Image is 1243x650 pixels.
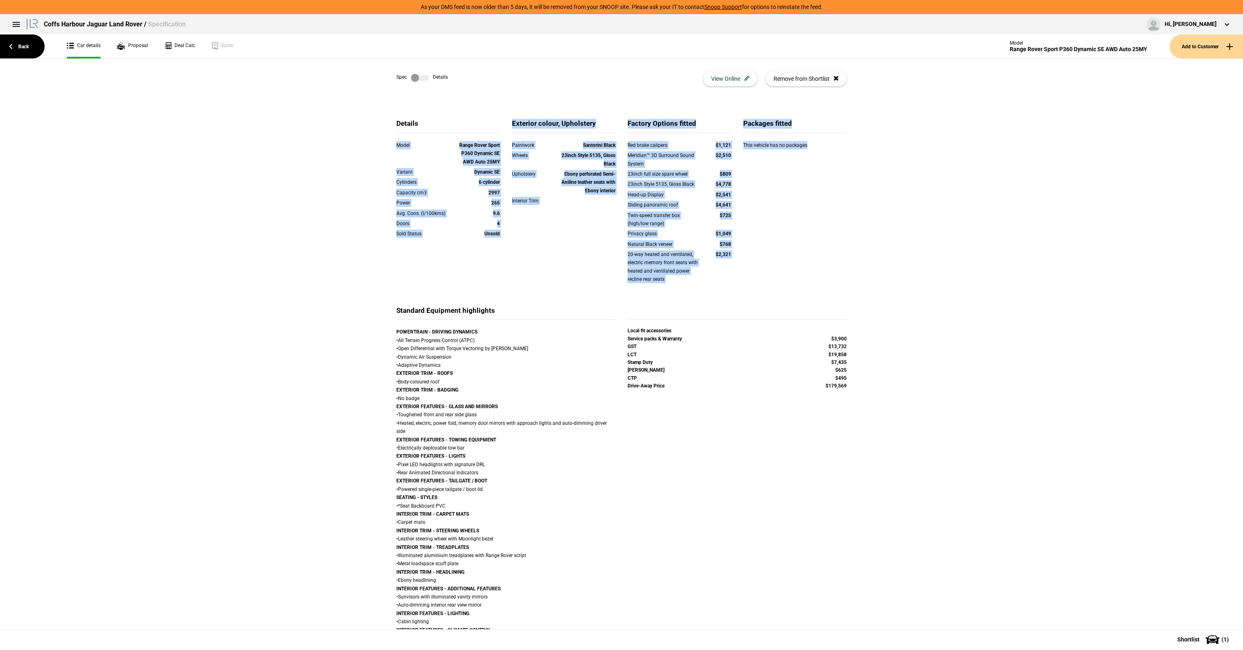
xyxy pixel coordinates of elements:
[1165,20,1217,28] div: Hi, [PERSON_NAME]
[396,611,469,616] strong: INTERIOR FEATURES - LIGHTING
[396,370,453,376] strong: EXTERIOR TRIM - ROOFS
[628,336,682,342] strong: Service packs & Warranty
[628,230,700,238] div: Privacy glass
[164,34,195,58] a: Deal Calc
[703,71,757,86] button: View Online
[396,495,437,500] strong: SEATING - STYLES
[512,151,553,159] div: Wheels
[828,344,847,349] strong: $13,732
[561,153,615,166] strong: 23inch Style 5135, Gloss Black
[743,119,847,133] div: Packages fitted
[628,141,700,149] div: Red brake calipers
[459,142,500,165] strong: Range Rover Sport P360 Dynamic SE AWD Auto 25MY
[716,252,731,257] strong: $2,321
[720,213,731,218] strong: $725
[396,141,458,149] div: Model
[24,17,40,30] img: landrover.png
[396,178,458,186] div: Cylinders
[716,202,731,208] strong: $4,641
[512,197,553,205] div: Interior Trim
[835,367,847,373] strong: $625
[826,383,847,389] strong: $179,569
[396,168,458,176] div: Variant
[396,528,479,534] strong: INTERIOR TRIM - STEERING WHEELS
[1010,46,1147,53] div: Range Rover Sport P360 Dynamic SE AWD Auto 25MY
[766,71,847,86] button: Remove from Shortlist
[628,359,653,365] strong: Stamp Duty
[396,230,458,238] div: Sold Status
[628,151,700,168] div: Meridian™ 3D Surround Sound System
[491,200,500,206] strong: 265
[628,211,700,228] div: Twin-speed transfer box (high/low range)
[396,329,477,335] strong: POWERTRAIN - DRIVING DYNAMICS
[148,20,186,28] span: Specification
[720,171,731,177] strong: $809
[488,190,500,196] strong: 2997
[628,170,700,178] div: 23inch full size spare wheel
[497,221,500,226] strong: 4
[396,74,448,82] div: Spec Details
[44,20,186,29] div: Coffs Harbour Jaguar Land Rover /
[831,359,847,365] strong: $7,435
[396,209,458,217] div: Avg. Cons. (l/100kms)
[396,545,469,550] strong: INTERIOR TRIM - TREADPLATES
[1010,40,1147,46] div: Model
[628,344,637,349] strong: GST
[835,375,847,381] strong: $495
[828,352,847,357] strong: $19,858
[396,220,458,228] div: Doors
[628,367,665,373] strong: [PERSON_NAME]
[628,383,665,389] strong: Drive-Away Price
[628,352,637,357] strong: LCT
[484,231,500,237] strong: Unsold
[1177,637,1200,642] span: Shortlist
[512,141,553,149] div: Paintwork
[716,153,731,158] strong: $2,510
[583,142,615,148] strong: Santorini Black
[628,250,700,284] div: 20-way heated and ventilated, electric memory front seats with heated and ventilated power reclin...
[396,586,501,592] strong: INTERIOR FEATURES - ADDITIONAL FEATURES
[1170,34,1243,58] button: Add to Customer
[396,511,469,517] strong: INTERIOR TRIM - CARPET MATS
[716,192,731,198] strong: $2,541
[628,328,671,334] strong: Local fit accessories
[396,189,458,197] div: Capacity cm3
[396,437,496,443] strong: EXTERIOR FEATURES - TOWING EQUIPMENT
[474,169,500,175] strong: Dynamic SE
[716,142,731,148] strong: $1,121
[512,119,615,133] div: Exterior colour, Upholstery
[396,119,500,133] div: Details
[720,241,731,247] strong: $768
[396,199,458,207] div: Power
[628,375,637,381] strong: CTP
[743,141,847,157] div: This vehicle has no packages
[716,231,731,237] strong: $1,049
[396,306,615,320] div: Standard Equipment highlights
[396,569,465,575] strong: INTERIOR TRIM - HEADLINING
[628,180,700,188] div: 23inch Style 5135, Gloss Black
[704,4,742,10] a: Snoop Support
[396,627,491,633] strong: INTERIOR FEATURES - CLIMATE CONTROL
[396,387,458,393] strong: EXTERIOR TRIM - BADGING
[628,240,700,248] div: Natural Black veneer
[479,179,500,185] strong: 6 cylinder
[831,336,847,342] strong: $3,900
[396,478,487,484] strong: EXTERIOR FEATURES - TAILGATE / BOOT
[117,34,148,58] a: Proposal
[628,201,700,209] div: Sliding panoramic roof
[1221,637,1229,642] span: ( 1 )
[716,181,731,187] strong: $4,778
[67,34,101,58] a: Car details
[628,119,731,133] div: Factory Options fitted
[561,171,615,194] strong: Ebony perforated Semi-Aniline leather seats with Ebony interior
[396,453,465,459] strong: EXTERIOR FEATURES - LIGHTS
[1165,629,1243,650] button: Shortlist(1)
[396,404,498,409] strong: EXTERIOR FEATURES - GLASS AND MIRRORS
[493,211,500,216] strong: 9.6
[628,191,700,199] div: Head-up Display
[512,170,553,178] div: Upholstery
